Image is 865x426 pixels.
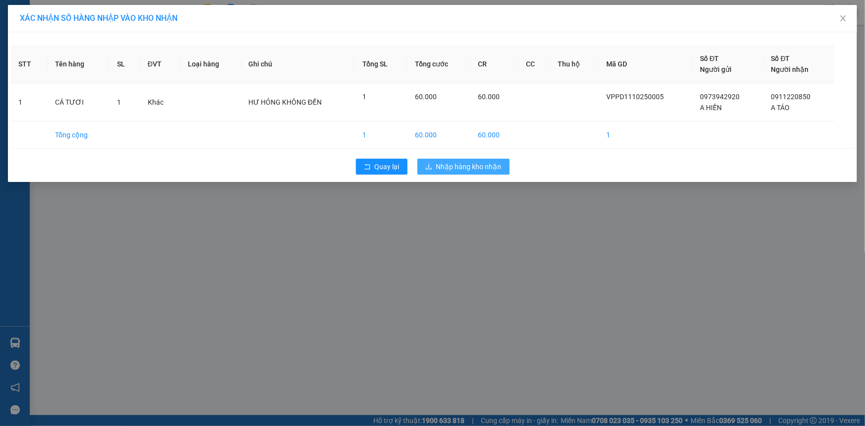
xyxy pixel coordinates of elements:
li: [STREET_ADDRESS][PERSON_NAME]. [GEOGRAPHIC_DATA], Tỉnh [GEOGRAPHIC_DATA] [93,24,414,37]
td: 60.000 [470,122,518,149]
span: Người nhận [771,65,809,73]
td: CÁ TƯƠI [47,83,109,122]
th: Tổng cước [407,45,470,83]
th: Tổng SL [354,45,407,83]
span: rollback [364,163,371,171]
span: Quay lại [375,161,400,172]
th: CR [470,45,518,83]
td: 1 [10,83,47,122]
button: Close [829,5,857,33]
button: downloadNhập hàng kho nhận [417,159,510,175]
span: 60.000 [415,93,437,101]
span: close [839,14,847,22]
td: 1 [598,122,692,149]
b: GỬI : PV An Sương ([GEOGRAPHIC_DATA]) [12,72,158,105]
span: A HIẾN [700,104,722,112]
span: 0973942920 [700,93,740,101]
th: Thu hộ [550,45,598,83]
th: CC [518,45,550,83]
span: VPPD1110250005 [606,93,664,101]
li: Hotline: 1900 8153 [93,37,414,49]
span: XÁC NHẬN SỐ HÀNG NHẬP VÀO KHO NHẬN [20,13,177,23]
td: Tổng cộng [47,122,109,149]
td: 60.000 [407,122,470,149]
span: A TÁO [771,104,790,112]
th: Tên hàng [47,45,109,83]
th: SL [109,45,139,83]
span: 60.000 [478,93,500,101]
span: Số ĐT [771,55,790,62]
td: Khác [140,83,180,122]
button: rollbackQuay lại [356,159,407,175]
th: ĐVT [140,45,180,83]
span: 1 [362,93,366,101]
span: Số ĐT [700,55,719,62]
img: logo.jpg [12,12,62,62]
span: HƯ HỎNG KHÔNG ĐỀN [248,98,322,106]
span: Nhập hàng kho nhận [436,161,502,172]
span: 0911220850 [771,93,811,101]
th: Ghi chú [240,45,354,83]
span: download [425,163,432,171]
th: Loại hàng [180,45,240,83]
span: 1 [117,98,121,106]
td: 1 [354,122,407,149]
span: Người gửi [700,65,732,73]
th: Mã GD [598,45,692,83]
th: STT [10,45,47,83]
